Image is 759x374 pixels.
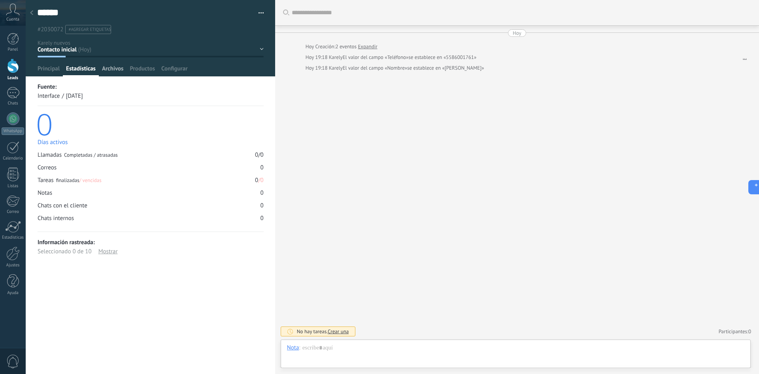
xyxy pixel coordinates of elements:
[79,177,102,184] span: / vencidas
[161,65,187,76] span: Configurar
[328,328,349,335] span: Crear una
[336,43,357,51] span: 2 eventos
[329,54,343,61] span: Karely
[743,53,747,61] a: ...
[130,65,155,76] span: Productos
[2,76,25,81] div: Leads
[261,177,264,184] font: 0
[261,164,264,171] div: 0
[38,177,102,184] div: Tareas
[343,64,407,72] span: El valor del campo «Nombre»
[36,110,264,138] div: 0
[38,65,60,76] span: Principal
[297,328,349,335] div: No hay tareas.
[38,91,60,101] div: Interface
[358,43,377,51] a: Expandir
[306,43,315,51] div: Hoy
[68,27,111,32] span: #agregar etiquetas
[38,151,118,159] div: Llamadas
[719,328,751,335] a: Participantes:0
[38,202,87,209] div: Chats con el cliente
[2,184,25,189] div: Listas
[306,43,378,51] div: Creación:
[2,263,25,268] div: Ajustes
[255,177,258,184] div: 0
[306,53,329,61] div: Hoy 19:18
[38,164,57,171] div: Correos
[66,91,83,101] div: [DATE]
[407,64,484,72] span: se establece en «[PERSON_NAME]»
[6,17,19,22] span: Cuenta
[261,215,264,222] div: 0
[2,47,25,52] div: Panel
[513,29,521,37] div: Hoy
[343,53,409,61] span: El valor del campo «Teléfono»
[261,151,264,159] div: 0
[2,156,25,161] div: Calendario
[38,238,264,247] div: Información rastreada:
[261,189,264,197] div: 0
[2,101,25,106] div: Chats
[38,82,264,91] div: Fuente:
[408,53,476,61] span: se establece en «5586001761»
[38,189,52,197] div: Notas
[66,65,96,76] span: Estadísticas
[2,209,25,215] div: Correo
[299,344,300,352] span: :
[306,64,329,72] div: Hoy 19:18
[261,202,264,209] div: 0
[748,328,751,335] span: 0
[2,235,25,240] div: Estadísticas
[255,151,258,159] div: 0
[38,139,264,146] div: Días activos
[2,290,25,296] div: Ayuda
[102,65,123,76] span: Archivos
[258,151,260,159] div: /
[38,247,92,256] div: Seleccionado 0 de 10
[2,127,24,135] div: WhatsApp
[62,91,64,101] div: /
[98,247,118,256] div: Mostrar
[56,177,102,184] div: finalizadas
[258,177,260,184] font: /
[329,65,343,71] span: Karely
[38,26,63,33] span: #2030072
[38,215,74,222] div: Chats internos
[64,152,118,159] div: Completadas / atrasadas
